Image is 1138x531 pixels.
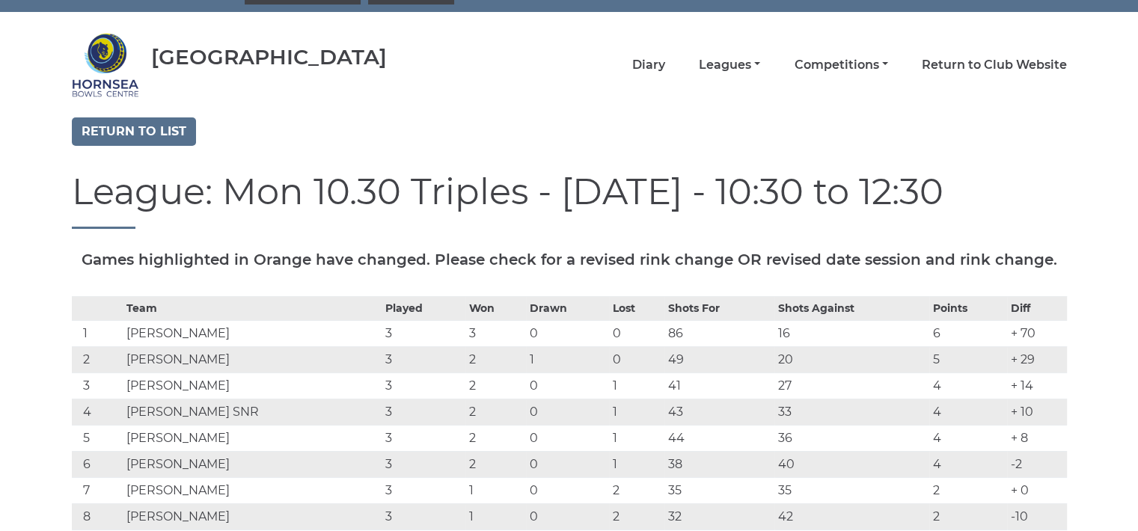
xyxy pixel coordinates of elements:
[123,503,382,530] td: [PERSON_NAME]
[123,372,382,399] td: [PERSON_NAME]
[664,451,774,477] td: 38
[72,503,123,530] td: 8
[609,320,664,346] td: 0
[664,399,774,425] td: 43
[632,57,665,73] a: Diary
[72,251,1067,268] h5: Games highlighted in Orange have changed. Please check for a revised rink change OR revised date ...
[123,451,382,477] td: [PERSON_NAME]
[382,425,465,451] td: 3
[774,503,929,530] td: 42
[1007,503,1067,530] td: -10
[609,296,664,320] th: Lost
[609,372,664,399] td: 1
[526,451,609,477] td: 0
[72,425,123,451] td: 5
[609,503,664,530] td: 2
[526,477,609,503] td: 0
[72,399,123,425] td: 4
[922,57,1067,73] a: Return to Club Website
[609,451,664,477] td: 1
[465,320,527,346] td: 3
[382,477,465,503] td: 3
[72,31,139,99] img: Hornsea Bowls Centre
[929,399,1007,425] td: 4
[664,346,774,372] td: 49
[382,346,465,372] td: 3
[72,477,123,503] td: 7
[664,425,774,451] td: 44
[609,477,664,503] td: 2
[664,372,774,399] td: 41
[72,117,196,146] a: Return to list
[609,425,664,451] td: 1
[151,46,387,69] div: [GEOGRAPHIC_DATA]
[72,320,123,346] td: 1
[123,346,382,372] td: [PERSON_NAME]
[774,477,929,503] td: 35
[929,320,1007,346] td: 6
[1007,477,1067,503] td: + 0
[929,372,1007,399] td: 4
[382,320,465,346] td: 3
[1007,372,1067,399] td: + 14
[929,296,1007,320] th: Points
[465,425,527,451] td: 2
[609,346,664,372] td: 0
[526,399,609,425] td: 0
[699,57,760,73] a: Leagues
[526,320,609,346] td: 0
[123,477,382,503] td: [PERSON_NAME]
[72,346,123,372] td: 2
[664,320,774,346] td: 86
[929,346,1007,372] td: 5
[526,372,609,399] td: 0
[72,372,123,399] td: 3
[774,425,929,451] td: 36
[123,296,382,320] th: Team
[774,296,929,320] th: Shots Against
[774,451,929,477] td: 40
[1007,296,1067,320] th: Diff
[526,296,609,320] th: Drawn
[929,503,1007,530] td: 2
[609,399,664,425] td: 1
[794,57,887,73] a: Competitions
[664,477,774,503] td: 35
[465,372,527,399] td: 2
[123,320,382,346] td: [PERSON_NAME]
[382,296,465,320] th: Played
[664,296,774,320] th: Shots For
[465,477,527,503] td: 1
[929,451,1007,477] td: 4
[1007,451,1067,477] td: -2
[929,425,1007,451] td: 4
[465,399,527,425] td: 2
[382,372,465,399] td: 3
[382,503,465,530] td: 3
[929,477,1007,503] td: 2
[465,296,527,320] th: Won
[123,399,382,425] td: [PERSON_NAME] SNR
[774,320,929,346] td: 16
[382,451,465,477] td: 3
[774,399,929,425] td: 33
[465,346,527,372] td: 2
[774,372,929,399] td: 27
[774,346,929,372] td: 20
[1007,399,1067,425] td: + 10
[72,451,123,477] td: 6
[465,503,527,530] td: 1
[664,503,774,530] td: 32
[526,425,609,451] td: 0
[123,425,382,451] td: [PERSON_NAME]
[1007,346,1067,372] td: + 29
[465,451,527,477] td: 2
[1007,425,1067,451] td: + 8
[1007,320,1067,346] td: + 70
[72,172,1067,229] h1: League: Mon 10.30 Triples - [DATE] - 10:30 to 12:30
[382,399,465,425] td: 3
[526,503,609,530] td: 0
[526,346,609,372] td: 1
